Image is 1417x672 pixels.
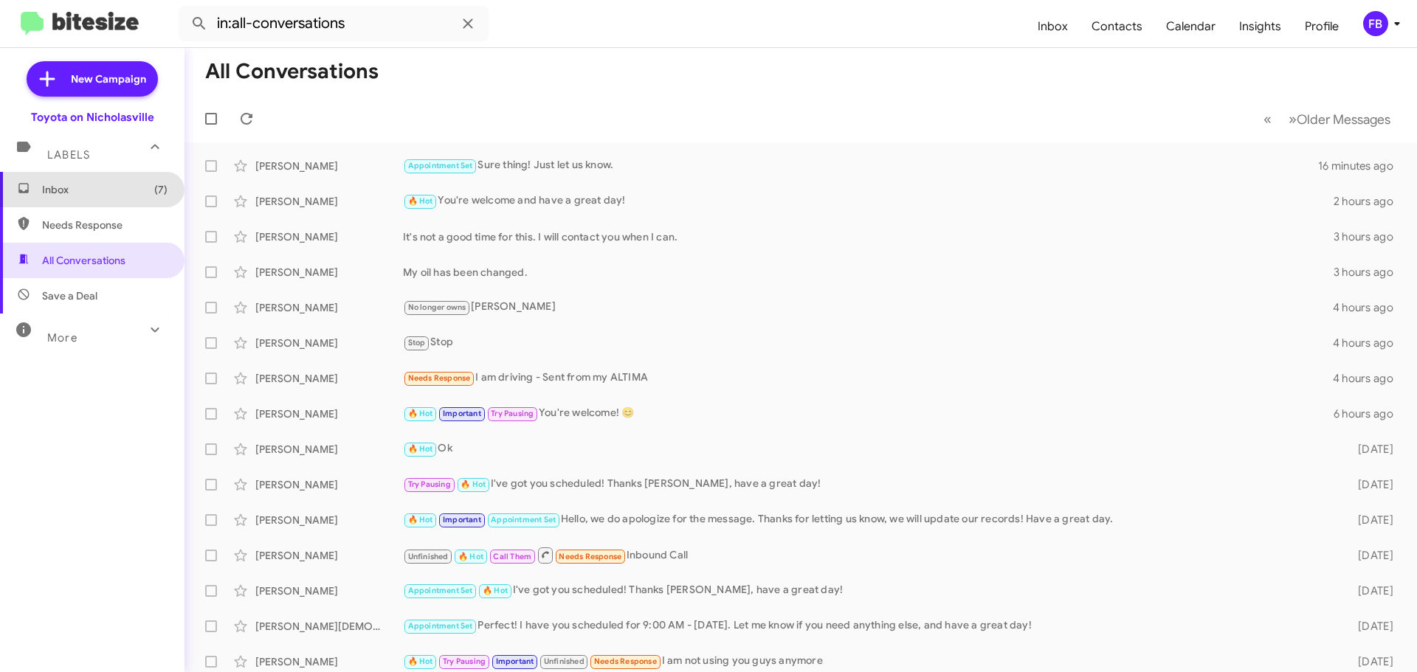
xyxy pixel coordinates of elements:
[443,409,481,418] span: Important
[42,182,168,197] span: Inbox
[403,546,1334,564] div: Inbound Call
[403,157,1318,174] div: Sure thing! Just let us know.
[27,61,158,97] a: New Campaign
[255,336,403,350] div: [PERSON_NAME]
[491,515,556,524] span: Appointment Set
[1334,619,1405,634] div: [DATE]
[403,229,1334,244] div: It's not a good time for this. I will contact you when I can.
[491,409,534,418] span: Try Pausing
[403,334,1333,351] div: Stop
[408,621,473,631] span: Appointment Set
[443,515,481,524] span: Important
[154,182,168,197] span: (7)
[458,552,483,561] span: 🔥 Hot
[1334,442,1405,457] div: [DATE]
[205,60,379,83] h1: All Conversations
[483,586,508,595] span: 🔥 Hot
[255,265,403,280] div: [PERSON_NAME]
[1334,654,1405,669] div: [DATE]
[403,653,1334,670] div: I am not using you guys anymore
[461,479,486,489] span: 🔥 Hot
[255,229,403,244] div: [PERSON_NAME]
[255,442,403,457] div: [PERSON_NAME]
[408,552,449,561] span: Unfinished
[408,338,426,347] span: Stop
[1318,159,1405,173] div: 16 minutes ago
[255,548,403,563] div: [PERSON_NAME]
[408,302,466,312] span: No longer owns
[42,253,125,268] span: All Conversations
[1227,5,1293,48] a: Insights
[408,373,471,383] span: Needs Response
[1289,110,1297,128] span: »
[1255,104,1280,134] button: Previous
[496,657,534,666] span: Important
[403,405,1334,422] div: You're welcome! 😊
[179,6,489,41] input: Search
[1263,110,1272,128] span: «
[1363,11,1388,36] div: FB
[1255,104,1399,134] nav: Page navigation example
[403,299,1333,316] div: [PERSON_NAME]
[408,444,433,454] span: 🔥 Hot
[544,657,585,666] span: Unfinished
[403,582,1334,599] div: I've got you scheduled! Thanks [PERSON_NAME], have a great day!
[403,440,1334,457] div: Ok
[255,194,403,209] div: [PERSON_NAME]
[255,300,403,315] div: [PERSON_NAME]
[1333,300,1405,315] div: 4 hours ago
[255,583,403,598] div: [PERSON_NAME]
[1293,5,1351,48] a: Profile
[1334,548,1405,563] div: [DATE]
[1026,5,1080,48] a: Inbox
[408,586,473,595] span: Appointment Set
[403,370,1333,387] div: I am driving - Sent from my ALTIMA
[403,193,1334,209] div: You're welcome and have a great day!
[255,371,403,386] div: [PERSON_NAME]
[403,511,1334,528] div: Hello, we do apologize for the message. Thanks for letting us know, we will update our records! H...
[1334,229,1405,244] div: 3 hours ago
[47,331,77,344] span: More
[408,479,451,489] span: Try Pausing
[1333,336,1405,350] div: 4 hours ago
[408,409,433,418] span: 🔥 Hot
[403,617,1334,634] div: Perfect! I have you scheduled for 9:00 AM - [DATE]. Let me know if you need anything else, and ha...
[559,552,621,561] span: Needs Response
[594,657,657,666] span: Needs Response
[1280,104,1399,134] button: Next
[31,110,154,125] div: Toyota on Nicholasville
[408,196,433,206] span: 🔥 Hot
[408,161,473,170] span: Appointment Set
[1297,111,1390,128] span: Older Messages
[443,657,486,666] span: Try Pausing
[1351,11,1401,36] button: FB
[408,515,433,524] span: 🔥 Hot
[255,513,403,527] div: [PERSON_NAME]
[42,288,97,303] span: Save a Deal
[255,477,403,492] div: [PERSON_NAME]
[493,552,531,561] span: Call Them
[42,218,168,232] span: Needs Response
[1334,265,1405,280] div: 3 hours ago
[47,148,90,162] span: Labels
[255,159,403,173] div: [PERSON_NAME]
[1080,5,1154,48] a: Contacts
[71,72,146,86] span: New Campaign
[1334,194,1405,209] div: 2 hours ago
[1154,5,1227,48] a: Calendar
[1334,406,1405,421] div: 6 hours ago
[255,619,403,634] div: [PERSON_NAME][DEMOGRAPHIC_DATA]
[1334,583,1405,598] div: [DATE]
[1334,477,1405,492] div: [DATE]
[255,654,403,669] div: [PERSON_NAME]
[255,406,403,421] div: [PERSON_NAME]
[1334,513,1405,527] div: [DATE]
[403,265,1334,280] div: My oil has been changed.
[1333,371,1405,386] div: 4 hours ago
[408,657,433,666] span: 🔥 Hot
